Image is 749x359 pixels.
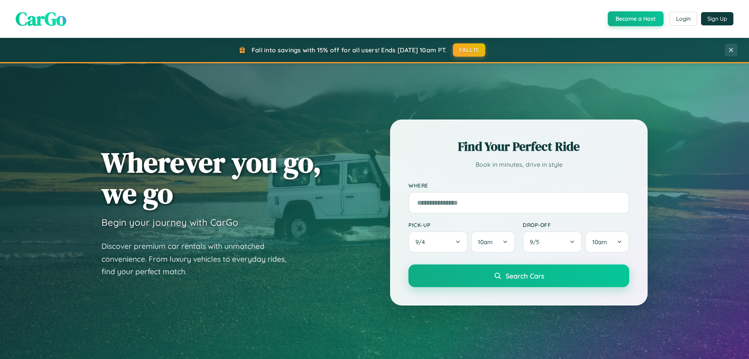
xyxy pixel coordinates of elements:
[415,238,429,246] span: 9 / 4
[16,6,66,32] span: CarGo
[701,12,733,25] button: Sign Up
[453,43,486,57] button: FALL15
[101,240,296,278] p: Discover premium car rentals with unmatched convenience. From luxury vehicles to everyday rides, ...
[608,11,664,26] button: Become a Host
[101,216,238,228] h3: Begin your journey with CarGo
[408,264,629,287] button: Search Cars
[101,147,321,209] h1: Wherever you go, we go
[408,159,629,170] p: Book in minutes, drive in style
[408,182,629,189] label: Where
[585,231,629,253] button: 10am
[408,231,468,253] button: 9/4
[530,238,543,246] span: 9 / 5
[523,221,629,228] label: Drop-off
[471,231,515,253] button: 10am
[506,271,544,280] span: Search Cars
[408,221,515,228] label: Pick-up
[252,46,447,54] span: Fall into savings with 15% off for all users! Ends [DATE] 10am PT.
[478,238,493,246] span: 10am
[592,238,607,246] span: 10am
[669,12,697,26] button: Login
[523,231,582,253] button: 9/5
[408,138,629,155] h2: Find Your Perfect Ride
